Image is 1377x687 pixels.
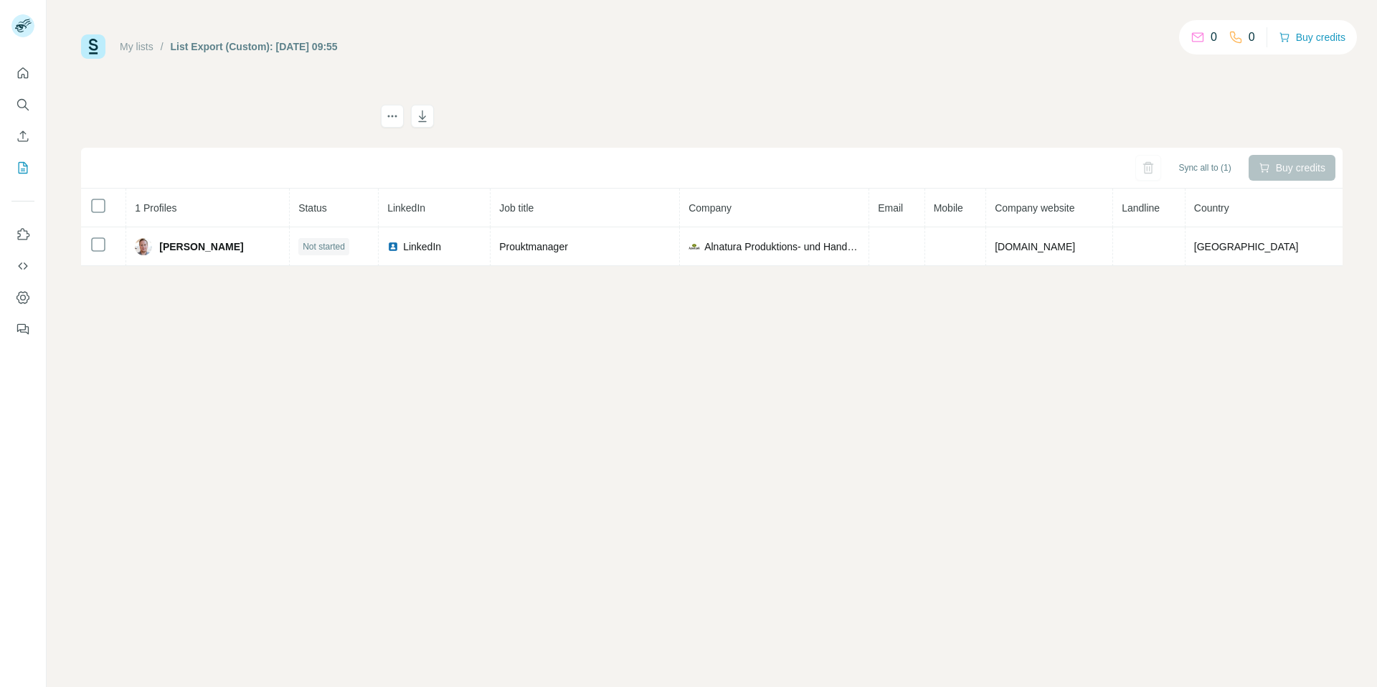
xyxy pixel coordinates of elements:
[1178,161,1231,174] span: Sync all to (1)
[11,92,34,118] button: Search
[11,222,34,247] button: Use Surfe on LinkedIn
[934,202,963,214] span: Mobile
[135,238,152,255] img: Avatar
[11,253,34,279] button: Use Surfe API
[11,123,34,149] button: Enrich CSV
[11,316,34,342] button: Feedback
[135,202,176,214] span: 1 Profiles
[11,285,34,311] button: Dashboard
[1249,29,1255,46] p: 0
[1211,29,1217,46] p: 0
[499,241,568,252] span: Prouktmanager
[704,240,860,254] span: Alnatura Produktions- und Handels GmbH
[171,39,338,54] div: List Export (Custom): [DATE] 09:55
[688,202,732,214] span: Company
[81,34,105,59] img: Surfe Logo
[1122,202,1160,214] span: Landline
[159,240,243,254] span: [PERSON_NAME]
[387,202,425,214] span: LinkedIn
[1168,157,1241,179] button: Sync all to (1)
[878,202,903,214] span: Email
[81,105,368,128] h1: List Export (Custom): [DATE] 09:55
[995,202,1074,214] span: Company website
[381,105,404,128] button: actions
[995,241,1075,252] span: [DOMAIN_NAME]
[499,202,534,214] span: Job title
[161,39,164,54] li: /
[403,240,441,254] span: LinkedIn
[1194,202,1229,214] span: Country
[1194,241,1299,252] span: [GEOGRAPHIC_DATA]
[11,60,34,86] button: Quick start
[688,241,700,252] img: company-logo
[1279,27,1345,47] button: Buy credits
[11,155,34,181] button: My lists
[387,241,399,252] img: LinkedIn logo
[120,41,153,52] a: My lists
[298,202,327,214] span: Status
[303,240,345,253] span: Not started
